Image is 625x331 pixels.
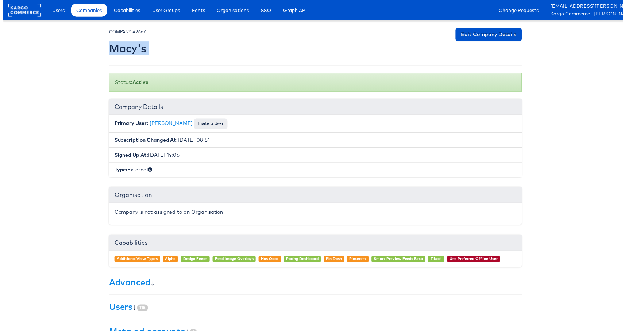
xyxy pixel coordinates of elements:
[349,258,366,263] a: Pinterest
[113,138,177,144] b: Subscription Changed At:
[107,189,523,205] div: Organisation
[107,163,523,178] li: External
[107,148,523,164] li: [DATE] 14:06
[191,7,204,14] span: Fonts
[107,304,131,315] a: Users
[255,4,276,17] a: SSO
[216,7,248,14] span: Organisations
[182,258,206,263] a: Design Feeds
[69,4,105,17] a: Companies
[145,4,184,17] a: User Groups
[552,10,625,18] a: Kargo Commerce - [PERSON_NAME] Del [PERSON_NAME]
[185,4,209,17] a: Fonts
[286,258,318,263] a: Pacing Dashboard
[112,7,139,14] span: Capabilities
[107,304,523,314] h3: ↓
[107,133,523,149] li: [DATE] 08:51
[45,4,68,17] a: Users
[214,258,253,263] a: Feed Image Overlays
[115,258,156,263] a: Additional View Types
[113,121,147,127] b: Primary User:
[431,258,443,263] a: Tiktok
[456,28,523,41] a: Edit Company Details
[164,258,174,263] a: Alpha
[283,7,306,14] span: Graph API
[113,153,147,159] b: Signed Up At:
[261,258,278,263] a: Has Odax
[211,4,254,17] a: Organisations
[193,119,227,130] button: Invite a User
[450,258,499,263] a: Use Preferred Offline User
[107,43,145,55] h2: Macy's
[50,7,62,14] span: Users
[148,121,192,127] a: [PERSON_NAME]
[131,80,147,86] b: Active
[107,29,144,35] small: COMPANY #2667
[107,100,523,116] div: Company Details
[107,237,523,253] div: Capabilities
[107,279,523,289] h3: ↓
[107,4,144,17] a: Capabilities
[260,7,271,14] span: SSO
[113,210,518,217] p: Company is not assigned to an Organisation
[107,73,523,92] div: Status:
[552,3,625,10] a: [EMAIL_ADDRESS][PERSON_NAME][DOMAIN_NAME]
[107,279,149,290] a: Advanced
[277,4,312,17] a: Graph API
[74,7,100,14] span: Companies
[495,4,545,17] a: Change Requests
[113,168,126,174] b: Type:
[326,258,342,263] a: Pin Dash
[146,168,151,174] span: Internal (staff) or External (client)
[151,7,179,14] span: User Groups
[135,307,147,313] span: 115
[374,258,424,263] a: Smart Preview Feeds Beta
